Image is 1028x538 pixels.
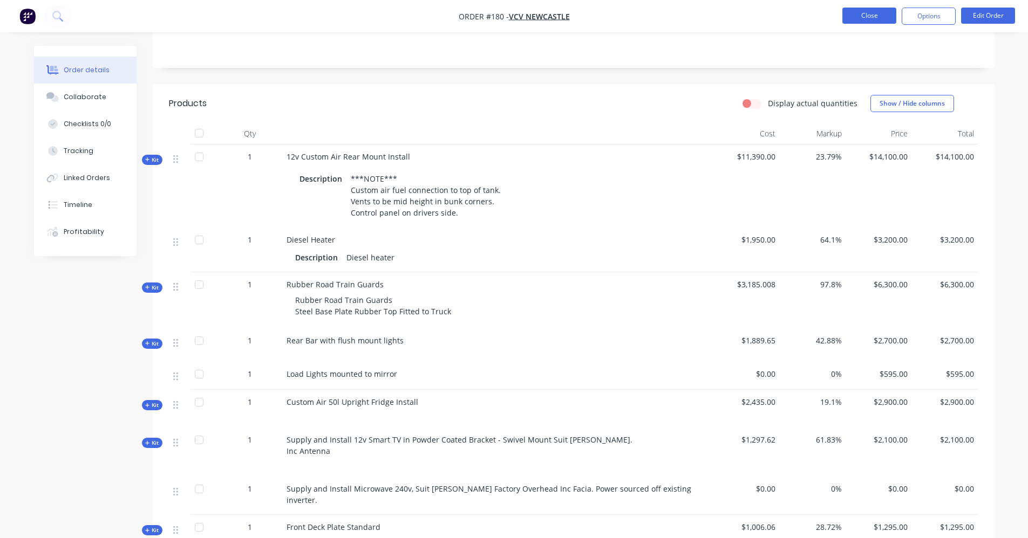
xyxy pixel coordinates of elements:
span: Kit [145,284,159,292]
span: $3,185.008 [718,279,776,290]
span: $2,700.00 [850,335,908,346]
div: Markup [780,123,846,144]
span: Supply and Install 12v Smart TV in Powder Coated Bracket - Swivel Mount Suit [PERSON_NAME]. Inc A... [287,434,632,456]
span: 1 [248,335,252,346]
span: Kit [145,439,159,447]
span: Rubber Road Train Guards [287,279,384,289]
span: Rear Bar with flush mount lights [287,335,404,346]
button: Collaborate [34,84,137,111]
span: Order #180 - [459,11,509,22]
span: $0.00 [718,368,776,380]
span: $1,295.00 [850,521,908,533]
span: 1 [248,234,252,245]
div: Profitability [64,227,104,237]
span: 1 [248,434,252,445]
span: 1 [248,368,252,380]
span: 97.8% [784,279,842,290]
span: $6,300.00 [916,279,974,290]
span: $595.00 [850,368,908,380]
label: Display actual quantities [768,98,857,109]
span: 0% [784,368,842,380]
button: Show / Hide columns [870,95,954,112]
span: 42.88% [784,335,842,346]
div: Collaborate [64,92,106,102]
img: Factory [19,8,36,24]
button: Edit Order [961,8,1015,24]
span: $11,390.00 [718,151,776,162]
span: 1 [248,483,252,494]
div: Total [912,123,978,144]
div: Kit [142,339,162,349]
span: $1,006.06 [718,521,776,533]
span: 0% [784,483,842,494]
button: Tracking [34,137,137,164]
span: 1 [248,151,252,162]
span: $1,889.65 [718,335,776,346]
span: $1,950.00 [718,234,776,245]
div: Kit [142,155,162,165]
span: $1,295.00 [916,521,974,533]
span: $3,200.00 [850,234,908,245]
span: $2,900.00 [850,396,908,408]
div: Order details [64,65,110,75]
span: Kit [145,526,159,534]
span: 61.83% [784,434,842,445]
span: Kit [145,340,159,348]
div: Checklists 0/0 [64,119,111,129]
span: 28.72% [784,521,842,533]
span: Supply and Install Microwave 240v, Suit [PERSON_NAME] Factory Overhead Inc Facia. Power sourced o... [287,484,693,505]
div: Cost [714,123,780,144]
div: Tracking [64,146,93,156]
span: 64.1% [784,234,842,245]
div: Kit [142,282,162,293]
button: Timeline [34,191,137,218]
div: Timeline [64,200,92,210]
span: $3,200.00 [916,234,974,245]
span: 19.1% [784,396,842,408]
div: Price [846,123,913,144]
span: Kit [145,156,159,164]
span: $1,297.62 [718,434,776,445]
div: Linked Orders [64,173,110,183]
div: Products [169,97,207,110]
span: 1 [248,396,252,408]
span: Diesel Heater [287,234,335,245]
span: $2,700.00 [916,335,974,346]
span: $14,100.00 [916,151,974,162]
span: 1 [248,279,252,290]
div: Qty [217,123,282,144]
button: Close [842,8,896,24]
div: Kit [142,525,162,535]
span: 1 [248,521,252,533]
span: 12v Custom Air Rear Mount Install [287,151,410,162]
span: $595.00 [916,368,974,380]
span: Load Lights mounted to mirror [287,369,397,379]
div: Kit [142,438,162,448]
span: $2,100.00 [850,434,908,445]
span: Rubber Road Train Guards Steel Base Plate Rubber Top Fitted to Truck [295,295,451,316]
div: Kit [142,400,162,410]
span: $2,900.00 [916,396,974,408]
div: Description [299,171,346,187]
div: ***NOTE*** Custom air fuel connection to top of tank. Vents to be mid height in bunk corners. Con... [346,171,505,220]
button: Options [902,8,956,25]
button: Checklists 0/0 [34,111,137,137]
div: Description [295,250,342,265]
button: Order details [34,57,137,84]
span: $2,435.00 [718,396,776,408]
span: $6,300.00 [850,279,908,290]
span: $0.00 [850,483,908,494]
div: Diesel heater [342,250,399,265]
button: Linked Orders [34,164,137,191]
span: Front Deck Plate Standard [287,522,380,532]
a: VCV Newcastle [509,11,570,22]
span: Custom Air 50l Upright Fridge Install [287,397,418,407]
span: $2,100.00 [916,434,974,445]
span: $14,100.00 [850,151,908,162]
span: $0.00 [718,483,776,494]
button: Profitability [34,218,137,245]
span: Kit [145,401,159,409]
span: 23.79% [784,151,842,162]
span: $0.00 [916,483,974,494]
